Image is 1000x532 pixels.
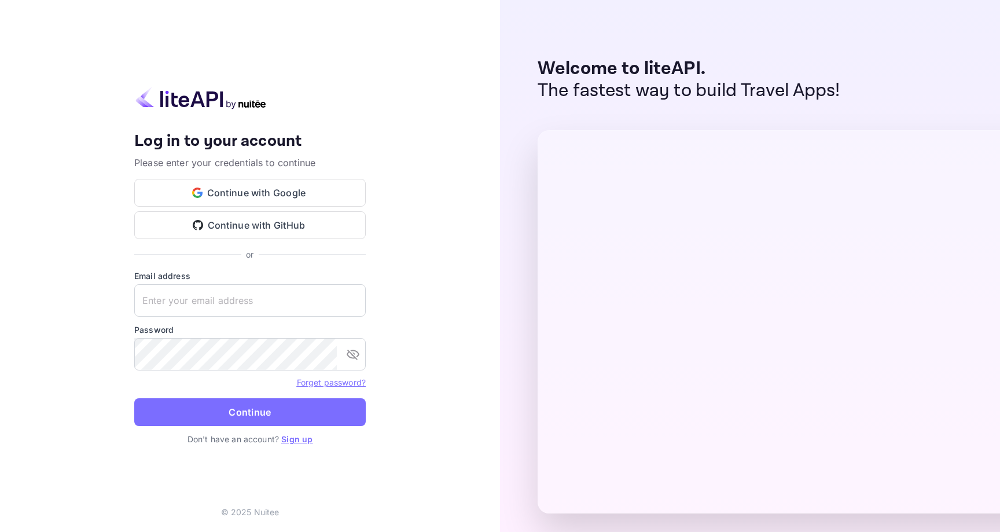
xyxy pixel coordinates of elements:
p: The fastest way to build Travel Apps! [538,80,840,102]
p: Don't have an account? [134,433,366,445]
button: Continue [134,398,366,426]
h4: Log in to your account [134,131,366,152]
button: Continue with Google [134,179,366,207]
input: Enter your email address [134,284,366,317]
button: toggle password visibility [341,343,365,366]
a: Forget password? [297,376,366,388]
p: Welcome to liteAPI. [538,58,840,80]
a: Sign up [281,434,312,444]
p: © 2025 Nuitee [221,506,280,518]
p: or [246,248,253,261]
p: Please enter your credentials to continue [134,156,366,170]
button: Continue with GitHub [134,211,366,239]
a: Forget password? [297,377,366,387]
img: liteapi [134,87,267,109]
label: Password [134,324,366,336]
label: Email address [134,270,366,282]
